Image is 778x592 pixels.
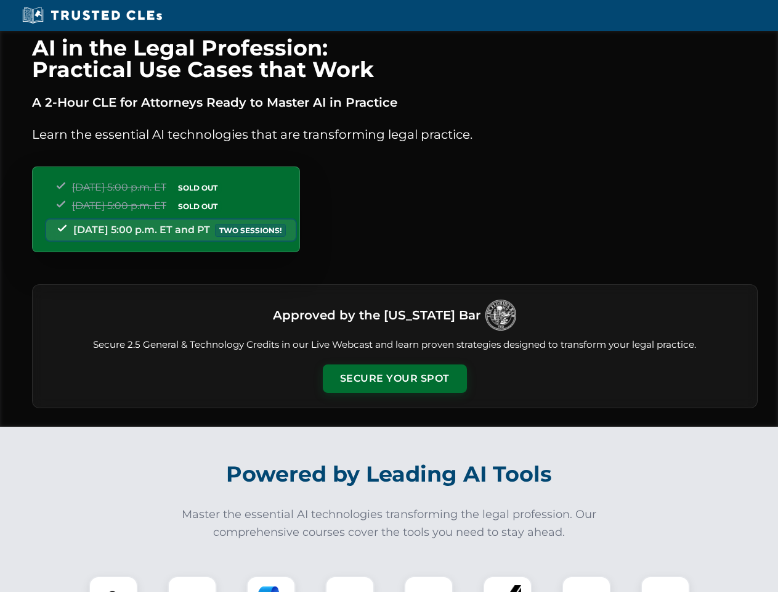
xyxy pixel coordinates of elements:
span: [DATE] 5:00 p.m. ET [72,181,166,193]
p: Learn the essential AI technologies that are transforming legal practice. [32,125,758,144]
span: SOLD OUT [174,181,222,194]
p: A 2-Hour CLE for Attorneys Ready to Master AI in Practice [32,92,758,112]
h1: AI in the Legal Profession: Practical Use Cases that Work [32,37,758,80]
img: Trusted CLEs [18,6,166,25]
h2: Powered by Leading AI Tools [48,453,731,496]
button: Secure Your Spot [323,364,467,393]
h3: Approved by the [US_STATE] Bar [273,304,480,326]
span: [DATE] 5:00 p.m. ET [72,200,166,212]
span: SOLD OUT [174,200,222,213]
p: Master the essential AI technologies transforming the legal profession. Our comprehensive courses... [174,506,605,541]
p: Secure 2.5 General & Technology Credits in our Live Webcast and learn proven strategies designed ... [47,338,742,352]
img: Logo [485,300,516,331]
